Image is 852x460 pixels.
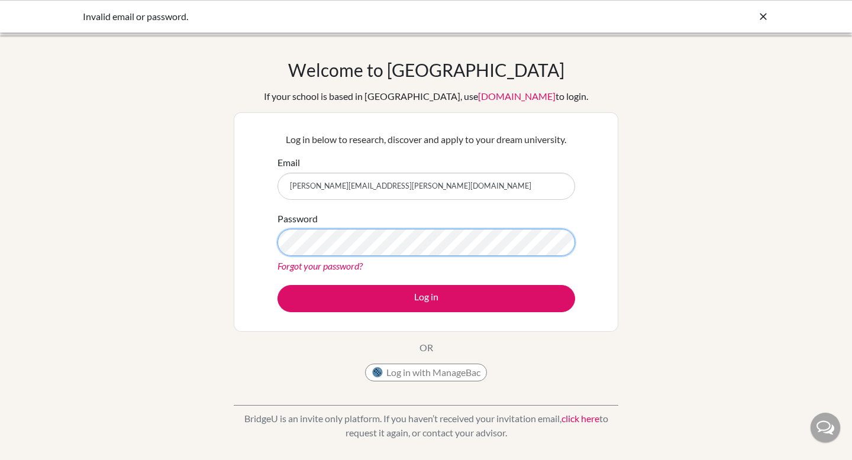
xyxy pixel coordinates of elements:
[277,132,575,147] p: Log in below to research, discover and apply to your dream university.
[288,59,564,80] h1: Welcome to [GEOGRAPHIC_DATA]
[561,413,599,424] a: click here
[365,364,487,381] button: Log in with ManageBac
[419,341,433,355] p: OR
[83,9,592,24] div: Invalid email or password.
[277,285,575,312] button: Log in
[277,260,363,271] a: Forgot your password?
[264,89,588,103] div: If your school is based in [GEOGRAPHIC_DATA], use to login.
[277,156,300,170] label: Email
[277,212,318,226] label: Password
[27,8,51,19] span: Help
[478,90,556,102] a: [DOMAIN_NAME]
[234,412,618,440] p: BridgeU is an invite only platform. If you haven’t received your invitation email, to request it ...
